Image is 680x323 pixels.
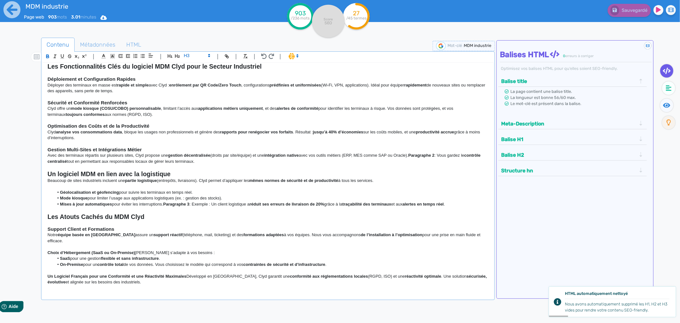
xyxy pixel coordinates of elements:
[125,178,157,183] strong: partie logistique
[24,1,228,11] input: title
[286,52,301,60] span: I.Assistant
[48,226,114,232] strong: Support Client et Formations
[71,14,96,20] span: minutes
[608,4,651,17] button: Sauvegardé
[499,118,646,129] div: Meta-Description
[54,256,488,261] li: pour une gestion .
[60,262,83,267] strong: On-Premise
[75,36,121,53] span: Métadonnées
[93,52,94,61] span: |
[499,76,639,86] button: Balise title
[79,38,98,42] div: Mots-clés
[48,153,488,164] p: Avec des terminaux répartis sur plusieurs sites, Clyd propose une (droits par site/équipe) et une...
[60,256,70,261] strong: SaaS
[500,65,652,71] div: Optimisez vos balises HTML pour qu’elles soient SEO-friendly.
[48,178,488,184] p: Beaucoup de sites industriels incluent une (entrepôts, livraisons). Clyd permet d’appliquer les à...
[565,301,669,313] div: Nous avons automatiquement supprimé les H1, H2 et H3 vides pour rendre votre contenu SEO-friendly.
[33,38,49,42] div: Domaine
[295,10,306,17] tspan: 903
[563,54,565,58] span: 0
[405,274,441,279] strong: réactivité optimale
[510,95,576,100] span: La longueur est bonne 56/60 max.
[313,130,363,134] strong: jusqu’à 40% d’économies
[48,123,149,129] strong: Optimisation des Coûts et de la Productivité
[56,130,122,134] strong: analyse vos consommations data
[243,262,325,267] strong: contraintes de sécurité et d’infrastructure
[58,232,135,237] strong: équipe basée en [GEOGRAPHIC_DATA]
[416,130,454,134] strong: productivité accrue
[404,83,427,87] strong: rapidement
[48,147,142,152] strong: Gestion Multi-Sites et Intégrations Métier
[117,83,149,87] strong: rapide et simple
[48,106,488,117] p: Clyd offre un , limitant l’accès aux , et des pour identifier les terminaux à risque. Vos données...
[254,52,255,61] span: |
[500,50,652,59] h4: Balises HTML
[18,10,31,15] div: v 4.0.25
[160,52,162,61] span: |
[353,10,360,17] tspan: 27
[60,202,112,207] strong: Mises à jour automatiques
[75,38,121,52] a: Métadonnées
[10,17,15,22] img: website_grey.svg
[26,37,31,42] img: tab_domain_overview_orange.svg
[244,232,284,237] strong: formations adaptées
[510,101,581,106] span: Le mot-clé est présent dans la balise.
[54,195,488,201] li: pour limiter l’usage aux applications logistiques (ex. : gestion des stocks).
[33,5,42,10] span: Aide
[48,274,488,285] p: Développé en [GEOGRAPHIC_DATA], Clyd garantit une (RGPD, ISO) et une . Une solution et alignée su...
[464,43,491,48] span: MDM industrie
[264,153,299,158] strong: intégration native
[48,76,135,82] strong: Déploiement et Configuration Rapides
[54,190,488,195] li: pour suivre les terminaux en temps réel.
[72,37,77,42] img: tab_keywords_by_traffic_grey.svg
[325,20,332,25] tspan: SEO
[48,14,67,20] span: mots
[499,150,639,160] button: Balise H2
[276,106,318,111] strong: alertes de conformité
[499,118,639,129] button: Meta-Description
[154,232,183,237] strong: support réactif
[60,196,88,200] strong: Mode kiosque
[291,16,310,20] tspan: /236 mots
[269,83,321,87] strong: prédfinies et uniformisées
[249,178,338,183] strong: mêmes normes de sécurité et de productivité
[48,250,135,255] strong: Choix d’Hébergement (SaaS ou On-Premise)
[54,201,488,207] li: pour éviter les interruptions. : Exemple : Un client logistique a grâce à la et aux .
[499,150,646,160] div: Balise H2
[342,202,391,207] strong: traçabilité des terminaux
[101,256,159,261] strong: flexible et sans infrastructure
[290,274,368,279] strong: conformité aux réglementations locales
[71,14,80,20] b: 3.01
[66,112,105,117] strong: toujours conformes
[48,232,488,244] p: Notre assure un (téléphone, mail, ticketing) et des à vos équipes. Nous vous accompagnons pour un...
[403,202,444,207] strong: alertes en temps réel
[17,17,72,22] div: Domaine: [DOMAIN_NAME]
[198,106,263,111] strong: applications métiers uniquement
[510,89,572,94] span: La page contient une balise title.
[48,14,57,20] b: 903
[48,274,186,279] strong: Un Logiciel Français pour une Conformité et une Réactivité Maximales
[346,16,367,20] tspan: /45 termes
[48,153,482,163] strong: contrôle centralisé
[146,52,155,59] span: Aligment
[48,63,262,70] strong: Les Fonctionnalités Clés du logiciel MDM Clyd pour le Secteur Industriel
[250,202,324,207] strong: réduit ses erreurs de livraison de 20%
[41,36,74,53] span: Contenu
[169,83,242,87] strong: enrôlement par QR Code/Zero Touch
[97,262,123,267] strong: contrôle total
[499,165,646,176] div: Structure hn
[48,170,171,177] strong: Un logiciel MDM en lien avec la logistique
[448,43,464,48] span: Mot-clé :
[565,54,594,58] span: erreurs à corriger
[217,52,219,61] span: |
[622,8,647,13] span: Sauvegardé
[499,76,646,86] div: Balise title
[361,232,422,237] strong: de l’installation à l’optimisation
[324,17,333,21] tspan: Score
